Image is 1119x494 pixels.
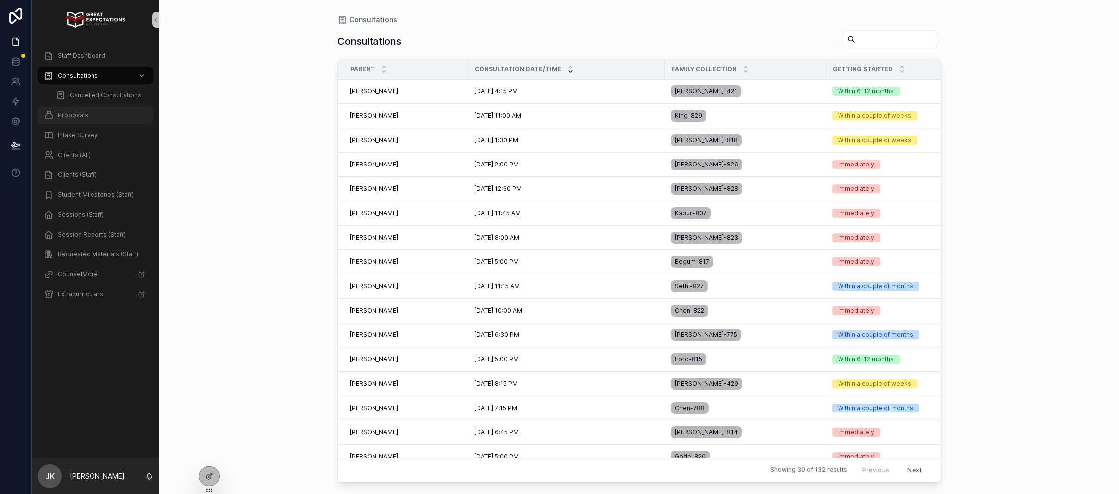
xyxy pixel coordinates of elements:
[474,453,659,461] a: [DATE] 5:00 PM
[38,186,153,204] a: Student Milestones (Staff)
[474,258,519,266] span: [DATE] 5:00 PM
[350,258,398,266] span: [PERSON_NAME]
[350,428,463,436] a: [PERSON_NAME]
[58,151,91,159] span: Clients (All)
[675,136,738,144] span: [PERSON_NAME]-818
[45,470,55,482] span: JK
[675,453,706,461] span: Gode-820
[671,132,820,148] a: [PERSON_NAME]-818
[38,126,153,144] a: Intake Survey
[38,67,153,84] a: Consultations
[838,136,911,145] div: Within a couple of weeks
[838,184,874,193] div: Immediately
[838,428,874,437] div: Immediately
[58,111,88,119] span: Proposals
[350,234,463,242] a: [PERSON_NAME]
[675,112,702,120] span: King-829
[675,307,704,315] span: Chen-822
[350,185,463,193] a: [PERSON_NAME]
[38,265,153,283] a: CounselMore
[832,111,950,120] a: Within a couple of weeks
[474,428,519,436] span: [DATE] 6:45 PM
[474,404,517,412] span: [DATE] 7:15 PM
[675,161,738,168] span: [PERSON_NAME]-826
[474,161,659,168] a: [DATE] 2:00 PM
[350,331,463,339] a: [PERSON_NAME]
[350,136,463,144] a: [PERSON_NAME]
[38,146,153,164] a: Clients (All)
[675,87,737,95] span: [PERSON_NAME]-421
[832,379,950,388] a: Within a couple of weeks
[838,87,894,96] div: Within 6-12 months
[474,185,659,193] a: [DATE] 12:30 PM
[350,404,398,412] span: [PERSON_NAME]
[671,278,820,294] a: Sethi-827
[474,136,518,144] span: [DATE] 1:30 PM
[832,257,950,266] a: Immediately
[350,112,463,120] a: [PERSON_NAME]
[474,453,519,461] span: [DATE] 5:00 PM
[350,380,398,388] span: [PERSON_NAME]
[474,209,521,217] span: [DATE] 11:45 AM
[38,246,153,263] a: Requested Materials (Staff)
[675,282,704,290] span: Sethi-827
[474,331,519,339] span: [DATE] 6:30 PM
[38,106,153,124] a: Proposals
[38,226,153,244] a: Session Reports (Staff)
[350,428,398,436] span: [PERSON_NAME]
[832,282,950,291] a: Within a couple of months
[671,205,820,221] a: Kapur-807
[58,211,104,219] span: Sessions (Staff)
[58,191,134,199] span: Student Milestones (Staff)
[671,83,820,99] a: [PERSON_NAME]-421
[350,307,463,315] a: [PERSON_NAME]
[832,136,950,145] a: Within a couple of weeks
[838,160,874,169] div: Immediately
[474,161,519,168] span: [DATE] 2:00 PM
[474,112,659,120] a: [DATE] 11:00 AM
[675,185,738,193] span: [PERSON_NAME]-828
[38,285,153,303] a: Extracurriculars
[474,234,659,242] a: [DATE] 8:00 AM
[350,136,398,144] span: [PERSON_NAME]
[474,209,659,217] a: [DATE] 11:45 AM
[474,282,659,290] a: [DATE] 11:15 AM
[675,331,737,339] span: [PERSON_NAME]-775
[832,160,950,169] a: Immediately
[58,52,105,60] span: Staff Dashboard
[474,136,659,144] a: [DATE] 1:30 PM
[675,404,705,412] span: Chen-788
[838,209,874,218] div: Immediately
[350,185,398,193] span: [PERSON_NAME]
[350,453,463,461] a: [PERSON_NAME]
[474,428,659,436] a: [DATE] 6:45 PM
[838,404,913,412] div: Within a couple of months
[474,355,659,363] a: [DATE] 5:00 PM
[474,307,659,315] a: [DATE] 10:00 AM
[58,171,97,179] span: Clients (Staff)
[838,111,911,120] div: Within a couple of weeks
[350,331,398,339] span: [PERSON_NAME]
[474,380,518,388] span: [DATE] 8:15 PM
[832,452,950,461] a: Immediately
[671,351,820,367] a: Ford-815
[671,400,820,416] a: Chen-788
[58,250,138,258] span: Requested Materials (Staff)
[838,257,874,266] div: Immediately
[671,181,820,197] a: [PERSON_NAME]-828
[350,234,398,242] span: [PERSON_NAME]
[770,466,847,474] span: Showing 30 of 132 results
[900,462,929,478] button: Next
[58,231,126,239] span: Session Reports (Staff)
[474,234,519,242] span: [DATE] 8:00 AM
[66,12,125,28] img: App logo
[350,355,463,363] a: [PERSON_NAME]
[832,184,950,193] a: Immediately
[838,233,874,242] div: Immediately
[475,65,561,73] span: Consultation Date/Time
[671,157,820,172] a: [PERSON_NAME]-826
[838,282,913,291] div: Within a couple of months
[474,258,659,266] a: [DATE] 5:00 PM
[838,355,894,364] div: Within 6-12 months
[50,86,153,104] a: Cancelled Consultations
